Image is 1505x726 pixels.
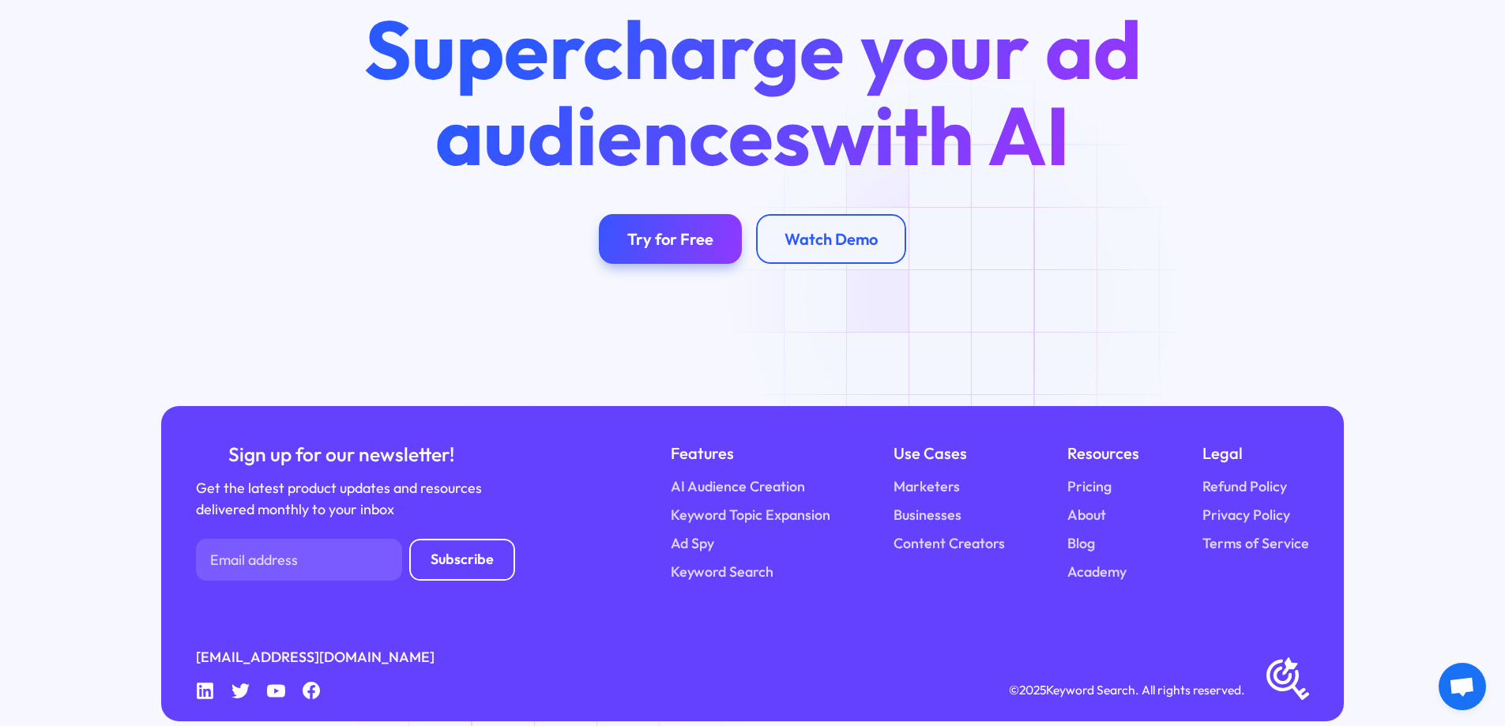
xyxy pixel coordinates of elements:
[894,533,1005,555] a: Content Creators
[1202,476,1287,498] a: Refund Policy
[196,647,435,668] a: [EMAIL_ADDRESS][DOMAIN_NAME]
[671,505,830,526] a: Keyword Topic Expansion
[811,84,1070,186] span: with AI
[894,441,1005,465] div: Use Cases
[671,533,714,555] a: Ad Spy
[599,214,742,264] a: Try for Free
[756,214,906,264] a: Watch Demo
[1067,533,1095,555] a: Blog
[894,476,960,498] a: Marketers
[327,6,1177,179] h2: Supercharge your ad audiences
[196,539,515,581] form: Newsletter Form
[1067,441,1139,465] div: Resources
[409,539,515,581] input: Subscribe
[671,562,773,583] a: Keyword Search
[196,441,487,468] div: Sign up for our newsletter!
[1202,441,1309,465] div: Legal
[627,229,713,249] div: Try for Free
[784,229,878,249] div: Watch Demo
[1009,680,1245,700] div: © Keyword Search. All rights reserved.
[894,505,961,526] a: Businesses
[196,539,402,581] input: Email address
[196,478,487,521] div: Get the latest product updates and resources delivered monthly to your inbox
[1019,682,1046,698] span: 2025
[1067,476,1112,498] a: Pricing
[1439,663,1486,710] div: Open chat
[1067,562,1127,583] a: Academy
[671,476,805,498] a: AI Audience Creation
[1202,533,1309,555] a: Terms of Service
[671,441,830,465] div: Features
[1067,505,1106,526] a: About
[1202,505,1290,526] a: Privacy Policy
